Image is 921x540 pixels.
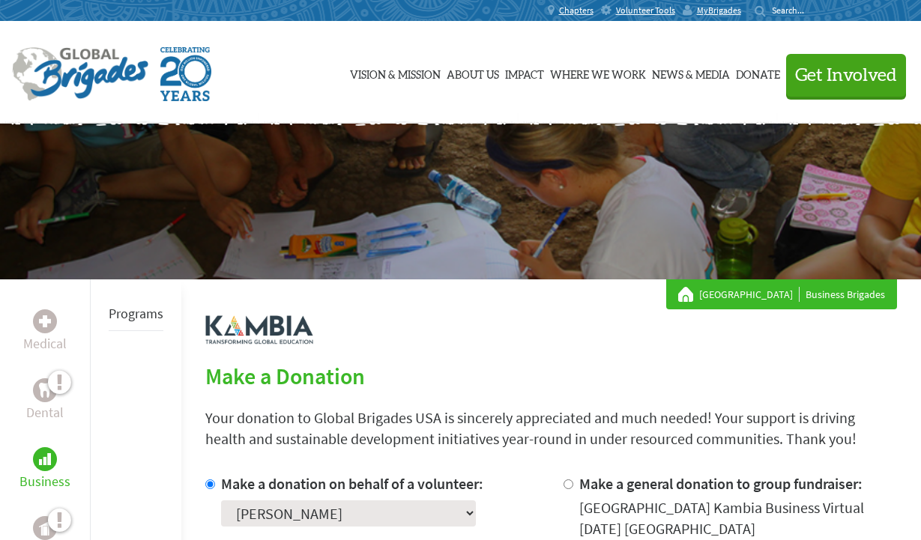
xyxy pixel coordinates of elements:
[772,4,815,16] input: Search...
[616,4,675,16] span: Volunteer Tools
[505,35,544,110] a: Impact
[786,54,906,97] button: Get Involved
[19,471,70,492] p: Business
[23,309,67,354] a: MedicalMedical
[26,402,64,423] p: Dental
[39,521,51,536] img: Public Health
[205,315,313,345] img: logo-kambia.png
[652,35,730,110] a: News & Media
[447,35,499,110] a: About Us
[697,4,741,16] span: MyBrigades
[699,287,800,302] a: [GEOGRAPHIC_DATA]
[736,35,780,110] a: Donate
[23,333,67,354] p: Medical
[12,47,148,101] img: Global Brigades Logo
[33,309,57,333] div: Medical
[109,305,163,322] a: Programs
[160,47,211,101] img: Global Brigades Celebrating 20 Years
[559,4,594,16] span: Chapters
[109,297,163,331] li: Programs
[39,453,51,465] img: Business
[221,474,483,493] label: Make a donation on behalf of a volunteer:
[795,67,897,85] span: Get Involved
[33,447,57,471] div: Business
[26,378,64,423] a: DentalDental
[678,287,885,302] div: Business Brigades
[205,407,897,449] p: Your donation to Global Brigades USA is sincerely appreciated and much needed! Your support is dr...
[33,378,57,402] div: Dental
[39,315,51,327] img: Medical
[19,447,70,492] a: BusinessBusiness
[39,383,51,397] img: Dental
[550,35,646,110] a: Where We Work
[205,362,897,389] h2: Make a Donation
[579,497,898,539] div: [GEOGRAPHIC_DATA] Kambia Business Virtual [DATE] [GEOGRAPHIC_DATA]
[579,474,863,493] label: Make a general donation to group fundraiser:
[350,35,441,110] a: Vision & Mission
[33,516,57,540] div: Public Health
